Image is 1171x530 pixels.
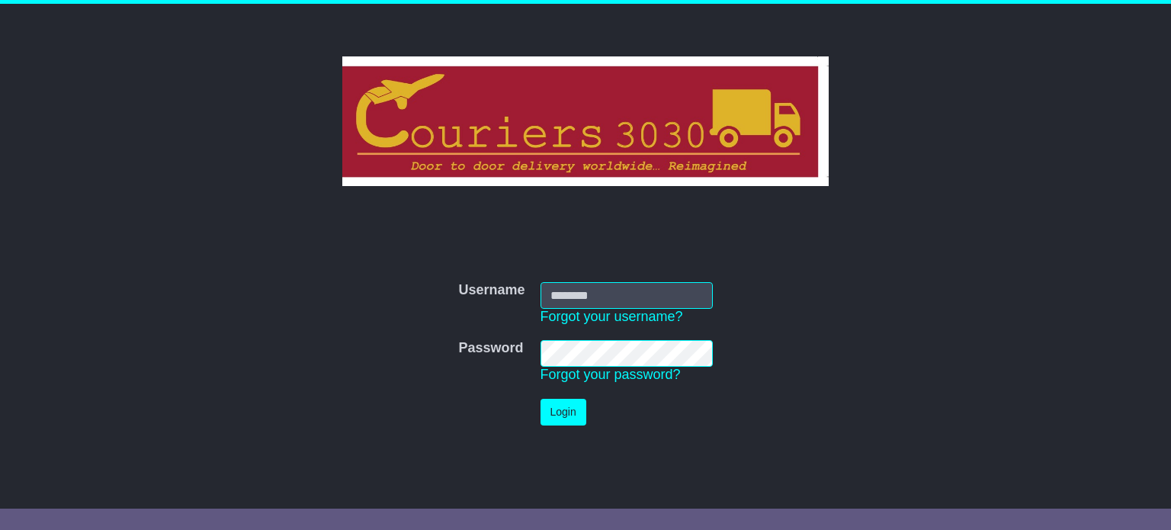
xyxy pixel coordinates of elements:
[458,340,523,357] label: Password
[342,56,829,186] img: Couriers 3030
[541,399,586,426] button: Login
[458,282,525,299] label: Username
[541,309,683,324] a: Forgot your username?
[541,367,681,382] a: Forgot your password?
